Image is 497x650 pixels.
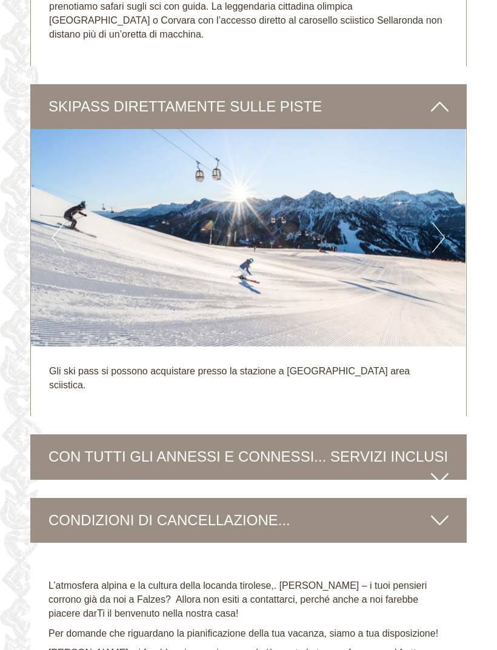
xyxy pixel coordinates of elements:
[48,628,449,642] p: Per domande che riguardano la pianificazione della tua vacanza, siamo a tua disposizione!
[52,223,65,253] button: Previous
[49,365,448,393] p: Gli ski pass si possono acquistare presso la stazione a [GEOGRAPHIC_DATA] area sciistica.
[30,85,467,130] div: SKIPASS DIRETTAMENTE SULLE PISTE
[432,223,445,253] button: Next
[48,580,449,622] p: L’atmosfera alpina e la cultura della locanda tirolese,. [PERSON_NAME] – i tuoi pensieri corrono ...
[30,435,467,480] div: CON TUTTI GLI ANNESSI E CONNESSI... SERVIZI INCLUSI
[30,499,467,543] div: CONDIZIONI DI CANCELLAZIONE...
